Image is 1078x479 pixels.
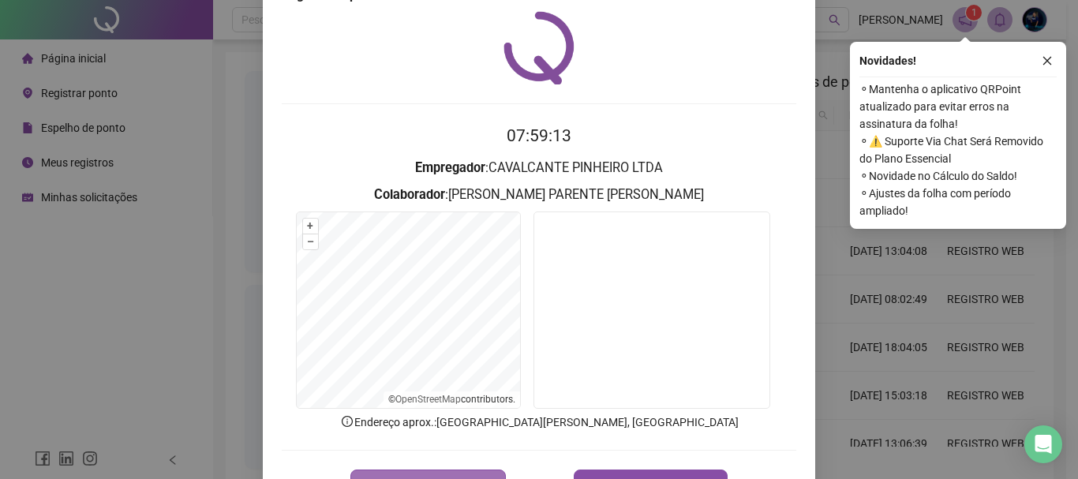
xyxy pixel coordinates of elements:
img: QRPoint [503,11,575,84]
span: ⚬ Ajustes da folha com período ampliado! [859,185,1057,219]
span: close [1042,55,1053,66]
span: ⚬ Novidade no Cálculo do Saldo! [859,167,1057,185]
span: Novidades ! [859,52,916,69]
span: ⚬ ⚠️ Suporte Via Chat Será Removido do Plano Essencial [859,133,1057,167]
strong: Empregador [415,160,485,175]
time: 07:59:13 [507,126,571,145]
strong: Colaborador [374,187,445,202]
h3: : CAVALCANTE PINHEIRO LTDA [282,158,796,178]
button: – [303,234,318,249]
a: OpenStreetMap [395,394,461,405]
span: ⚬ Mantenha o aplicativo QRPoint atualizado para evitar erros na assinatura da folha! [859,80,1057,133]
span: info-circle [340,414,354,428]
button: + [303,219,318,234]
h3: : [PERSON_NAME] PARENTE [PERSON_NAME] [282,185,796,205]
div: Open Intercom Messenger [1024,425,1062,463]
p: Endereço aprox. : [GEOGRAPHIC_DATA][PERSON_NAME], [GEOGRAPHIC_DATA] [282,414,796,431]
li: © contributors. [388,394,515,405]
